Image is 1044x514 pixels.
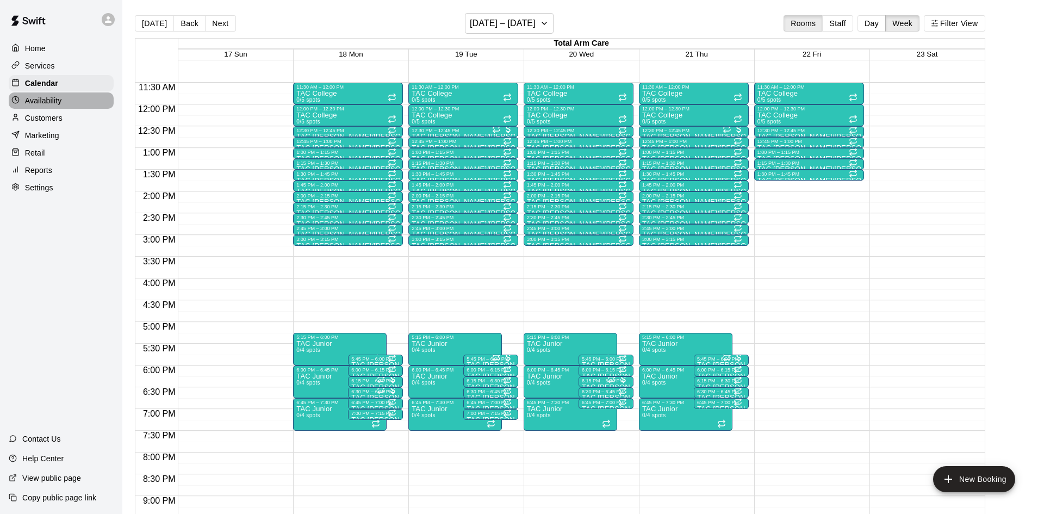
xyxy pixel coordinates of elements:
[296,139,400,144] div: 12:45 PM – 1:00 PM
[639,83,749,104] div: 11:30 AM – 12:00 PM: TAC College
[849,137,857,145] span: Recurring event
[470,16,536,31] h6: [DATE] – [DATE]
[849,169,857,178] span: Recurring event
[527,204,630,209] div: 2:15 PM – 2:30 PM
[723,125,731,133] span: Recurring event
[388,213,396,221] span: Recurring event
[503,213,512,221] span: Recurring event
[857,15,886,32] button: Day
[924,15,985,32] button: Filter View
[524,104,633,126] div: 12:00 PM – 12:30 PM: TAC College
[503,352,514,363] span: All customers have paid
[351,356,400,362] div: 5:45 PM – 6:00 PM
[25,113,63,123] p: Customers
[224,50,247,58] button: 17 Sun
[412,150,515,155] div: 1:00 PM – 1:15 PM
[579,355,633,366] div: 5:45 PM – 6:00 PM: TAC Tom/Mike
[9,75,114,91] div: Calendar
[527,119,551,125] span: 0/5 spots filled
[734,115,742,123] span: Recurring event
[734,352,744,363] span: All customers have paid
[734,213,742,221] span: Recurring event
[293,202,403,213] div: 2:15 PM – 2:30 PM: TAC Tom/Mike
[293,181,403,191] div: 1:45 PM – 2:00 PM: TAC Tom/Mike
[618,126,627,134] span: Recurring event
[757,119,781,125] span: 0/5 spots filled
[296,182,400,188] div: 1:45 PM – 2:00 PM
[388,126,396,134] span: Recurring event
[178,39,985,49] div: Total Arm Care
[639,213,749,224] div: 2:30 PM – 2:45 PM: TAC Tom/Mike
[293,191,403,202] div: 2:00 PM – 2:15 PM: TAC Tom/Mike
[917,50,938,58] button: 23 Sat
[524,213,633,224] div: 2:30 PM – 2:45 PM: TAC Tom/Mike
[339,50,363,58] button: 18 Mon
[412,84,515,90] div: 11:30 AM – 12:00 PM
[527,171,630,177] div: 1:30 PM – 1:45 PM
[388,191,396,200] span: Recurring event
[639,126,749,137] div: 12:30 PM – 12:45 PM: TAC Tom/Mike
[503,224,512,232] span: Recurring event
[849,158,857,167] span: Recurring event
[408,83,518,104] div: 11:30 AM – 12:00 PM: TAC College
[412,128,515,133] div: 12:30 PM – 12:45 PM
[642,237,745,242] div: 3:00 PM – 3:15 PM
[642,347,666,353] span: 0/4 spots filled
[642,171,745,177] div: 1:30 PM – 1:45 PM
[734,123,744,134] span: All customers have paid
[408,181,518,191] div: 1:45 PM – 2:00 PM: TAC Tom/Mike
[9,110,114,126] a: Customers
[388,202,396,210] span: Recurring event
[388,158,396,167] span: Recurring event
[639,333,732,366] div: 5:15 PM – 6:00 PM: TAC Junior
[527,215,630,220] div: 2:30 PM – 2:45 PM
[348,366,403,376] div: 6:00 PM – 6:15 PM: TAC Todd/Brad
[579,366,633,376] div: 6:00 PM – 6:15 PM: TAC Todd/Brad
[697,356,745,362] div: 5:45 PM – 6:00 PM
[734,234,742,243] span: Recurring event
[140,191,178,201] span: 2:00 PM
[492,353,501,362] span: Recurring event
[723,353,731,362] span: Recurring event
[408,235,518,246] div: 3:00 PM – 3:15 PM: TAC Todd/Brad
[757,139,861,144] div: 12:45 PM – 1:00 PM
[503,147,512,156] span: Recurring event
[293,137,403,148] div: 12:45 PM – 1:00 PM: TAC Tom/Mike
[618,202,627,210] span: Recurring event
[293,83,403,104] div: 11:30 AM – 12:00 PM: TAC College
[293,213,403,224] div: 2:30 PM – 2:45 PM: TAC Tom/Mike
[822,15,853,32] button: Staff
[9,179,114,196] a: Settings
[885,15,919,32] button: Week
[412,139,515,144] div: 12:45 PM – 1:00 PM
[296,97,320,103] span: 0/5 spots filled
[388,224,396,232] span: Recurring event
[25,95,62,106] p: Availability
[412,97,436,103] span: 0/5 spots filled
[9,145,114,161] a: Retail
[388,147,396,156] span: Recurring event
[25,130,59,141] p: Marketing
[25,78,58,89] p: Calendar
[388,93,396,102] span: Recurring event
[754,137,864,148] div: 12:45 PM – 1:00 PM: TAC Tom/Mike
[503,93,512,102] span: Recurring event
[503,202,512,210] span: Recurring event
[463,355,518,366] div: 5:45 PM – 6:00 PM: TAC Tom/Mike
[173,15,206,32] button: Back
[25,165,52,176] p: Reports
[686,50,708,58] button: 21 Thu
[527,347,551,353] span: 0/4 spots filled
[642,204,745,209] div: 2:15 PM – 2:30 PM
[642,215,745,220] div: 2:30 PM – 2:45 PM
[754,159,864,170] div: 1:15 PM – 1:30 PM: TAC Tom/Mike
[9,40,114,57] a: Home
[140,344,178,353] span: 5:30 PM
[803,50,821,58] span: 22 Fri
[757,106,861,112] div: 12:00 PM – 12:30 PM
[618,115,627,123] span: Recurring event
[642,128,745,133] div: 12:30 PM – 12:45 PM
[412,160,515,166] div: 1:15 PM – 1:30 PM
[642,97,666,103] span: 0/5 spots filled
